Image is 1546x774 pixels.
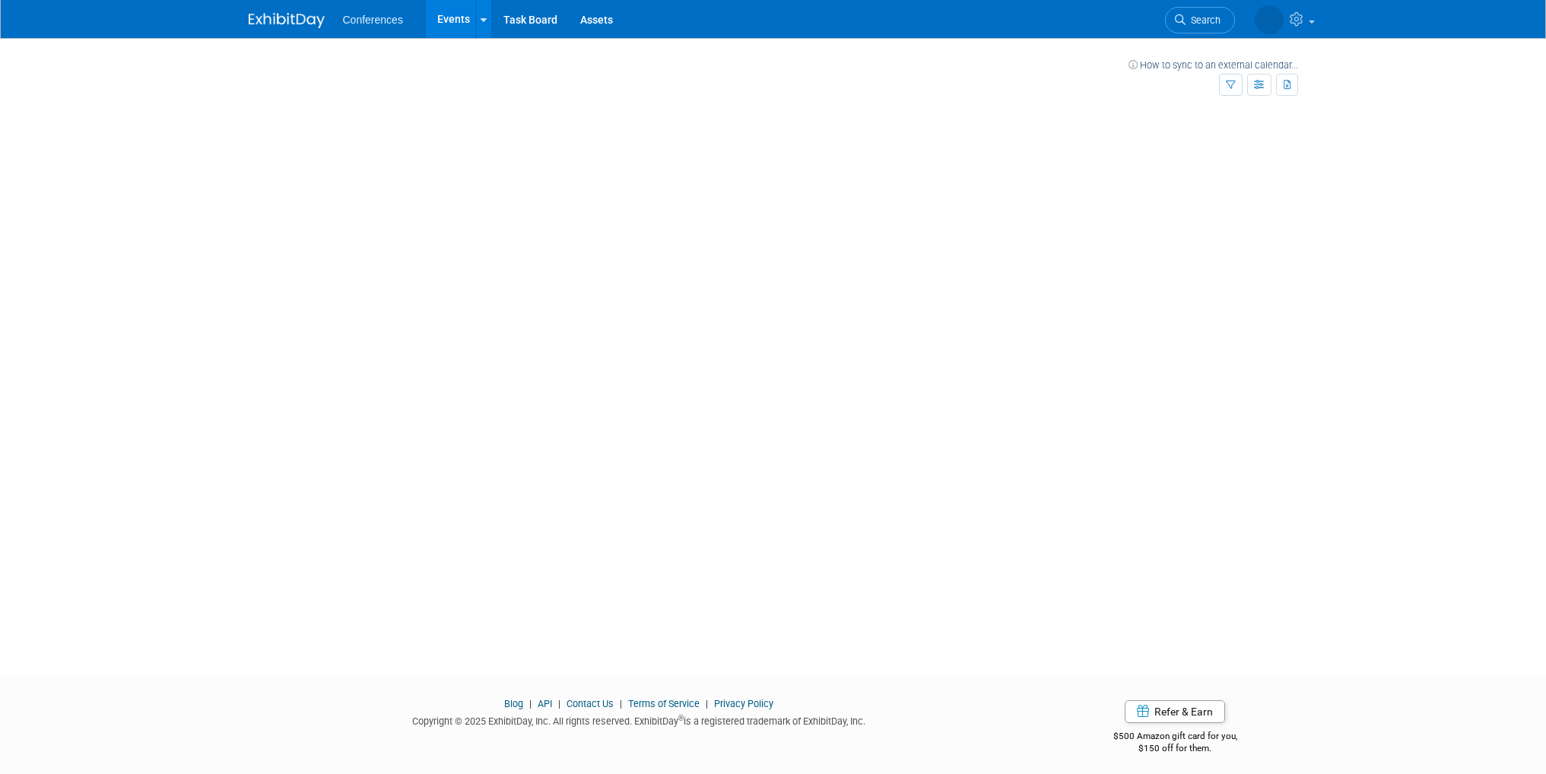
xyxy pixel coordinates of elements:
a: Contact Us [567,698,614,709]
div: $500 Amazon gift card for you, [1052,720,1298,755]
a: Privacy Policy [714,698,773,709]
span: | [525,698,535,709]
a: Terms of Service [628,698,700,709]
a: Refer & Earn [1125,700,1225,723]
img: Sara Magnuson [1255,5,1284,34]
span: Search [1186,14,1221,26]
a: Search [1165,7,1235,33]
a: Blog [504,698,523,709]
img: ExhibitDay [249,13,325,28]
span: | [554,698,564,709]
a: How to sync to an external calendar... [1129,59,1298,71]
span: | [702,698,712,709]
div: Copyright © 2025 ExhibitDay, Inc. All rights reserved. ExhibitDay is a registered trademark of Ex... [249,711,1030,728]
a: API [538,698,552,709]
span: | [616,698,626,709]
sup: ® [678,714,684,722]
span: Conferences [343,14,403,26]
div: $150 off for them. [1052,742,1298,755]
